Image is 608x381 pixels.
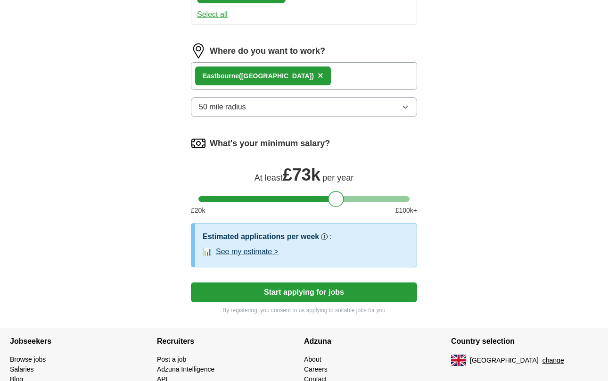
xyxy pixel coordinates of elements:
[318,70,323,81] span: ×
[203,246,212,257] span: 📊
[203,71,314,81] div: urne
[191,306,417,315] p: By registering, you consent to us applying to suitable jobs for you
[199,101,246,113] span: 50 mile radius
[239,72,314,80] span: ([GEOGRAPHIC_DATA])
[329,231,331,242] h3: :
[10,356,46,363] a: Browse jobs
[203,231,319,242] h3: Estimated applications per week
[157,356,186,363] a: Post a job
[451,328,598,355] h4: Country selection
[157,365,214,373] a: Adzuna Intelligence
[191,43,206,58] img: location.png
[191,282,417,302] button: Start applying for jobs
[542,356,564,365] button: change
[304,365,328,373] a: Careers
[210,137,330,150] label: What's your minimum salary?
[203,72,225,80] strong: Eastbo
[470,356,539,365] span: [GEOGRAPHIC_DATA]
[304,356,321,363] a: About
[191,206,205,215] span: £ 20 k
[191,136,206,151] img: salary.png
[210,45,325,58] label: Where do you want to work?
[322,173,353,182] span: per year
[255,173,283,182] span: At least
[191,97,417,117] button: 50 mile radius
[10,365,34,373] a: Salaries
[451,355,466,366] img: UK flag
[318,69,323,83] button: ×
[216,246,279,257] button: See my estimate >
[283,165,320,184] span: £ 73k
[197,9,228,20] button: Select all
